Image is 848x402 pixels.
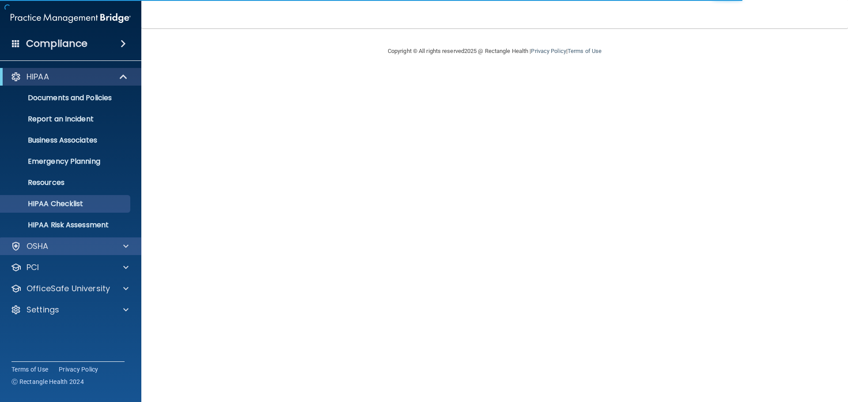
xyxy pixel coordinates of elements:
p: Emergency Planning [6,157,126,166]
p: HIPAA Checklist [6,199,126,208]
a: Terms of Use [11,365,48,374]
a: PCI [11,262,129,273]
iframe: Drift Widget Chat Controller [695,339,837,375]
span: Ⓒ Rectangle Health 2024 [11,377,84,386]
p: PCI [26,262,39,273]
p: Settings [26,304,59,315]
a: Settings [11,304,129,315]
div: Copyright © All rights reserved 2025 @ Rectangle Health | | [333,37,656,65]
p: HIPAA [26,71,49,82]
p: Documents and Policies [6,94,126,102]
a: Privacy Policy [531,48,566,54]
img: PMB logo [11,9,131,27]
p: Resources [6,178,126,187]
p: OfficeSafe University [26,283,110,294]
a: Privacy Policy [59,365,98,374]
a: Terms of Use [568,48,602,54]
p: Report an Incident [6,115,126,124]
a: OSHA [11,241,129,252]
a: OfficeSafe University [11,283,129,294]
p: Business Associates [6,136,126,145]
p: OSHA [26,241,49,252]
h4: Compliance [26,38,87,50]
a: HIPAA [11,71,128,82]
p: HIPAA Risk Assessment [6,221,126,229]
